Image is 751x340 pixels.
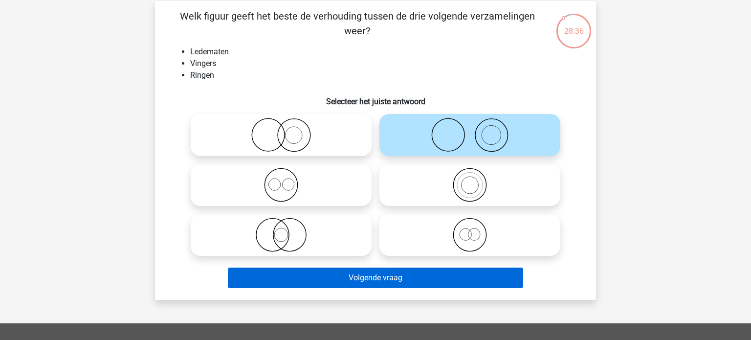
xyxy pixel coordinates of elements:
[228,268,524,288] button: Volgende vraag
[190,58,580,69] li: Vingers
[190,46,580,58] li: Ledematen
[171,9,544,38] p: Welk figuur geeft het beste de verhouding tussen de drie volgende verzamelingen weer?
[190,69,580,81] li: Ringen
[171,89,580,106] h6: Selecteer het juiste antwoord
[555,13,592,37] div: 28:36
